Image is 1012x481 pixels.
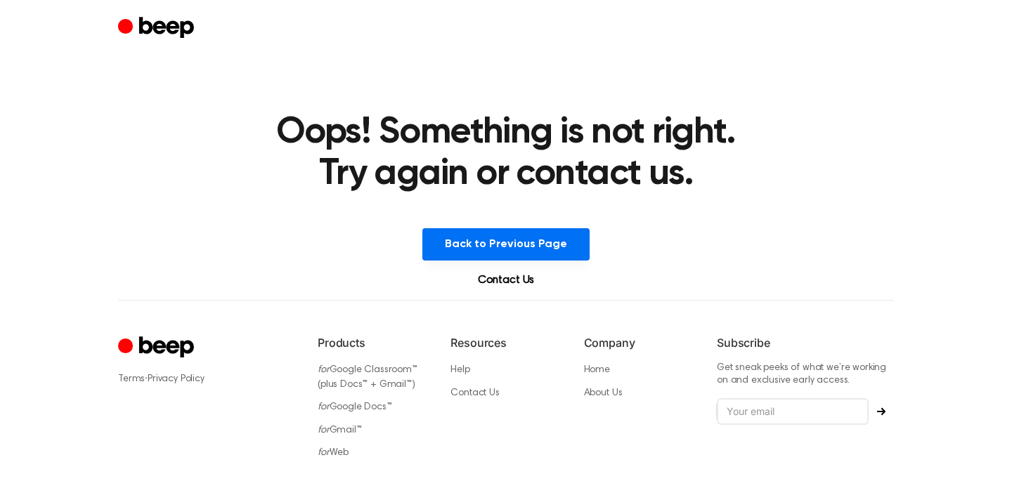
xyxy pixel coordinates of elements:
a: forGmail™ [318,426,362,435]
p: Get sneak peeks of what we’re working on and exclusive early access. [717,362,894,387]
h1: Oops! Something is not right. Try again or contact us. [270,112,742,195]
a: Home [584,365,610,375]
a: Contact Us [461,272,551,289]
input: Your email [717,398,869,425]
div: · [118,371,295,386]
i: for [318,448,330,458]
a: Privacy Policy [148,374,205,384]
h6: Resources [450,334,561,351]
button: Back to Previous Page [422,228,590,261]
h6: Subscribe [717,334,894,351]
a: forGoogle Classroom™ (plus Docs™ + Gmail™) [318,365,417,390]
a: Beep [118,15,197,42]
a: Cruip [118,334,197,362]
a: Help [450,365,469,375]
i: for [318,365,330,375]
a: About Us [584,388,623,398]
a: forGoogle Docs™ [318,402,392,412]
i: for [318,426,330,435]
a: Contact Us [450,388,499,398]
h6: Products [318,334,428,351]
h6: Company [584,334,694,351]
a: forWeb [318,448,349,458]
button: Subscribe [869,407,894,416]
i: for [318,402,330,412]
a: Terms [118,374,145,384]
